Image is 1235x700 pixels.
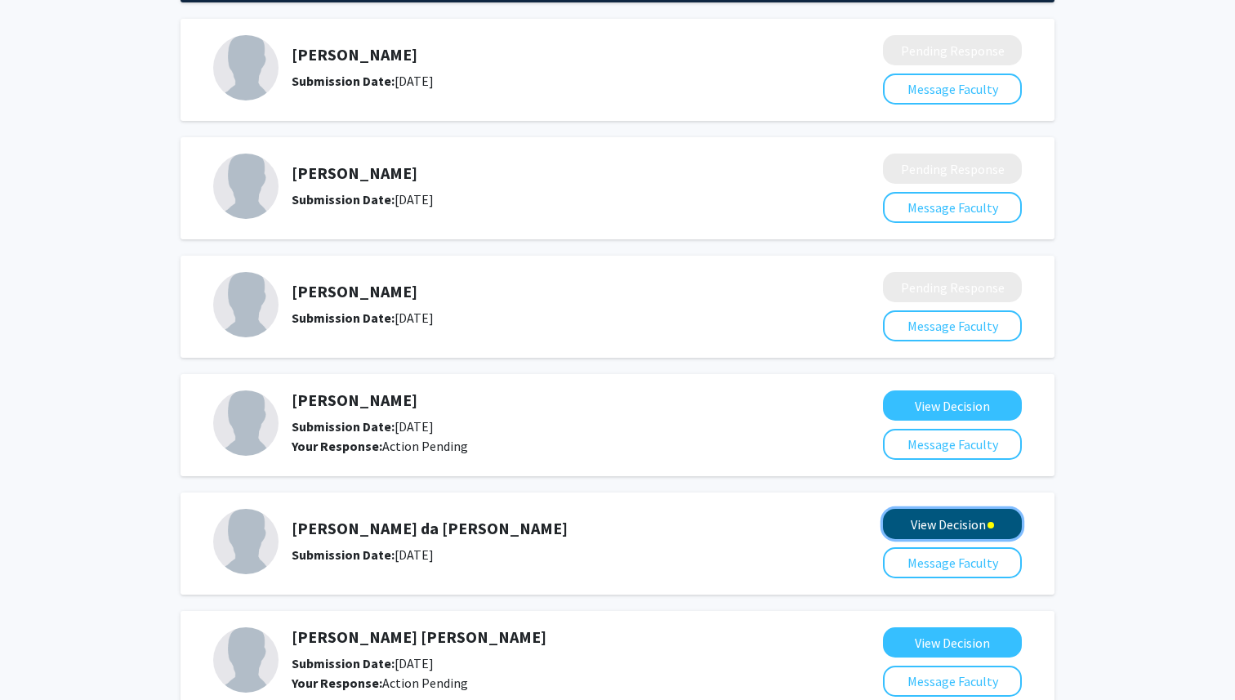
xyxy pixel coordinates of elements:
[292,418,395,435] b: Submission Date:
[292,282,796,301] h5: [PERSON_NAME]
[292,71,796,91] div: [DATE]
[292,438,382,454] b: Your Response:
[883,509,1022,539] button: View Decision
[883,310,1022,341] button: Message Faculty
[883,318,1022,334] a: Message Faculty
[213,509,279,574] img: Profile Picture
[292,163,796,183] h5: [PERSON_NAME]
[292,191,395,207] b: Submission Date:
[292,653,796,673] div: [DATE]
[883,74,1022,105] button: Message Faculty
[292,675,382,691] b: Your Response:
[883,666,1022,697] button: Message Faculty
[292,545,796,564] div: [DATE]
[883,154,1022,184] button: Pending Response
[213,390,279,456] img: Profile Picture
[292,627,796,647] h5: [PERSON_NAME] [PERSON_NAME]
[292,546,395,563] b: Submission Date:
[292,45,796,65] h5: [PERSON_NAME]
[12,626,69,688] iframe: Chat
[292,310,395,326] b: Submission Date:
[883,429,1022,460] button: Message Faculty
[292,390,796,410] h5: [PERSON_NAME]
[213,154,279,219] img: Profile Picture
[213,627,279,693] img: Profile Picture
[292,655,395,671] b: Submission Date:
[213,35,279,100] img: Profile Picture
[213,272,279,337] img: Profile Picture
[292,73,395,89] b: Submission Date:
[292,673,796,693] div: Action Pending
[883,199,1022,216] a: Message Faculty
[292,519,796,538] h5: [PERSON_NAME] da [PERSON_NAME]
[883,192,1022,223] button: Message Faculty
[883,390,1022,421] button: View Decision
[883,555,1022,571] a: Message Faculty
[883,547,1022,578] button: Message Faculty
[883,35,1022,65] button: Pending Response
[292,436,796,456] div: Action Pending
[883,673,1022,689] a: Message Faculty
[883,81,1022,97] a: Message Faculty
[292,308,796,328] div: [DATE]
[292,417,796,436] div: [DATE]
[292,189,796,209] div: [DATE]
[883,272,1022,302] button: Pending Response
[883,627,1022,658] button: View Decision
[883,436,1022,453] a: Message Faculty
